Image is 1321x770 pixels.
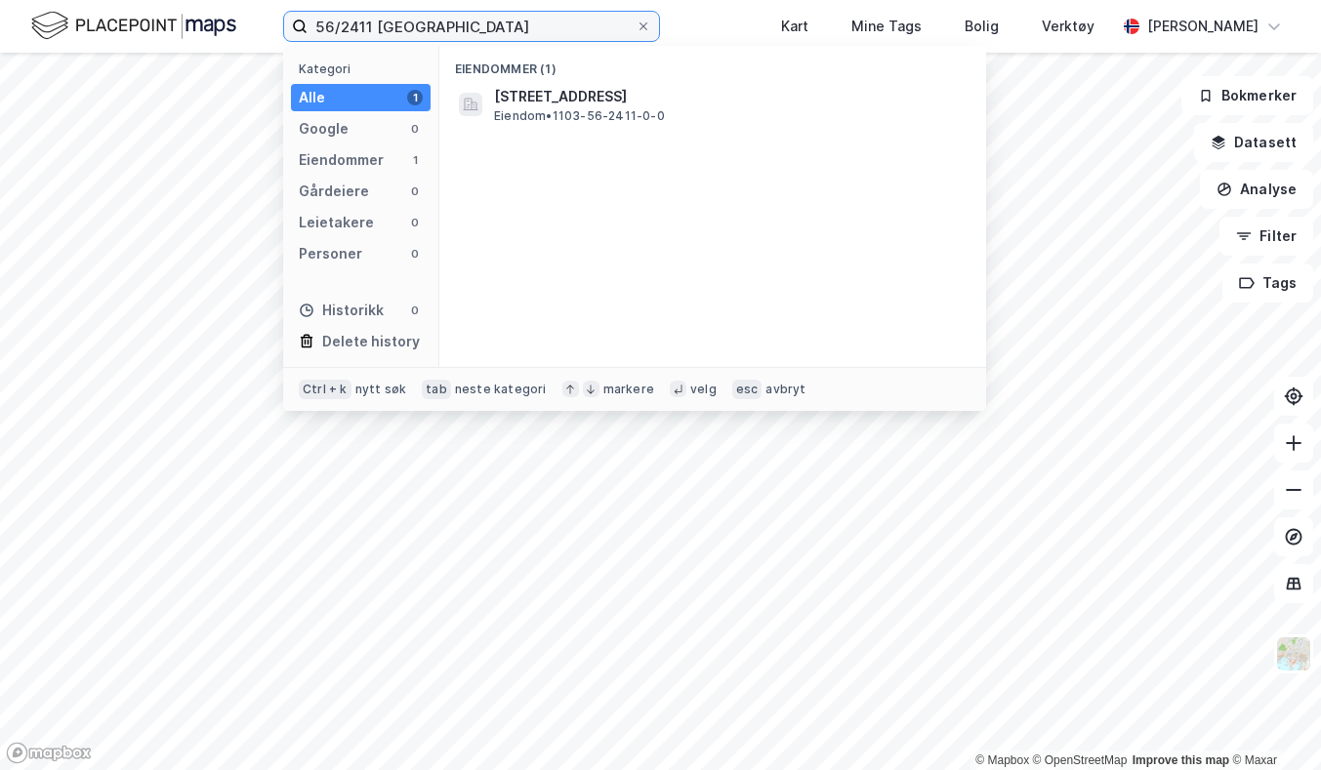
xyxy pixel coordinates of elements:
[299,180,369,203] div: Gårdeiere
[299,61,431,76] div: Kategori
[422,380,451,399] div: tab
[1181,76,1313,115] button: Bokmerker
[494,85,963,108] span: [STREET_ADDRESS]
[603,382,654,397] div: markere
[407,121,423,137] div: 0
[765,382,805,397] div: avbryt
[299,148,384,172] div: Eiendommer
[439,46,986,81] div: Eiendommer (1)
[299,299,384,322] div: Historikk
[322,330,420,353] div: Delete history
[299,380,351,399] div: Ctrl + k
[851,15,922,38] div: Mine Tags
[732,380,763,399] div: esc
[299,211,374,234] div: Leietakere
[407,90,423,105] div: 1
[299,86,325,109] div: Alle
[407,215,423,230] div: 0
[1223,676,1321,770] iframe: Chat Widget
[1133,753,1229,767] a: Improve this map
[299,242,362,265] div: Personer
[407,246,423,262] div: 0
[407,303,423,318] div: 0
[965,15,999,38] div: Bolig
[1219,217,1313,256] button: Filter
[299,117,349,141] div: Google
[1033,753,1128,767] a: OpenStreetMap
[1222,263,1313,303] button: Tags
[455,382,547,397] div: neste kategori
[494,108,665,124] span: Eiendom • 1103-56-2411-0-0
[355,382,407,397] div: nytt søk
[6,742,92,764] a: Mapbox homepage
[407,183,423,199] div: 0
[308,12,636,41] input: Søk på adresse, matrikkel, gårdeiere, leietakere eller personer
[690,382,717,397] div: velg
[1200,170,1313,209] button: Analyse
[781,15,808,38] div: Kart
[1275,635,1312,672] img: Z
[1194,123,1313,162] button: Datasett
[1042,15,1094,38] div: Verktøy
[975,753,1029,767] a: Mapbox
[31,9,236,43] img: logo.f888ab2527a4732fd821a326f86c7f29.svg
[1147,15,1259,38] div: [PERSON_NAME]
[407,152,423,168] div: 1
